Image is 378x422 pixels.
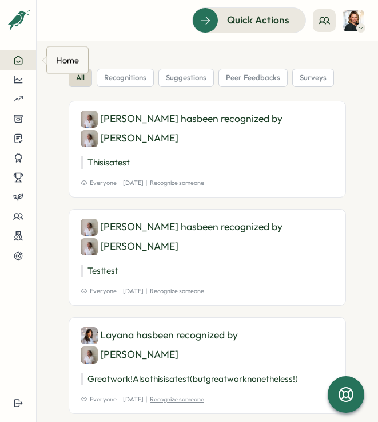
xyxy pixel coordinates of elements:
[146,286,148,296] p: |
[81,130,98,147] img: Alejandra Catania
[81,238,178,255] div: [PERSON_NAME]
[192,7,306,33] button: Quick Actions
[81,111,98,128] img: Alejandra Catania
[81,238,98,255] img: Alejandra Catania
[81,130,178,147] div: [PERSON_NAME]
[343,10,364,31] img: Joanna Bray-White
[81,373,334,385] p: Great work! Also this is a test (but great work nonetheless!)
[150,178,204,188] p: Recognize someone
[227,13,289,27] span: Quick Actions
[81,327,334,364] div: Layana has been recognized by
[146,395,148,404] p: |
[119,395,121,404] p: |
[81,219,334,255] div: [PERSON_NAME] has been recognized by
[226,73,280,83] span: peer feedbacks
[119,178,121,188] p: |
[119,286,121,296] p: |
[76,73,85,83] span: all
[81,327,98,344] img: Layana Franco
[81,346,98,364] img: Alejandra Catania
[123,286,144,296] p: [DATE]
[81,178,117,188] span: Everyone
[81,346,178,364] div: [PERSON_NAME]
[81,156,334,169] p: This is a test
[300,73,327,83] span: surveys
[81,286,117,296] span: Everyone
[104,73,146,83] span: recognitions
[123,395,144,404] p: [DATE]
[81,111,334,147] div: [PERSON_NAME] has been recognized by
[54,52,81,69] div: Home
[81,219,98,236] img: Alejandra Catania
[166,73,206,83] span: suggestions
[150,286,204,296] p: Recognize someone
[123,178,144,188] p: [DATE]
[146,178,148,188] p: |
[150,395,204,404] p: Recognize someone
[81,395,117,404] span: Everyone
[81,265,334,277] p: Test test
